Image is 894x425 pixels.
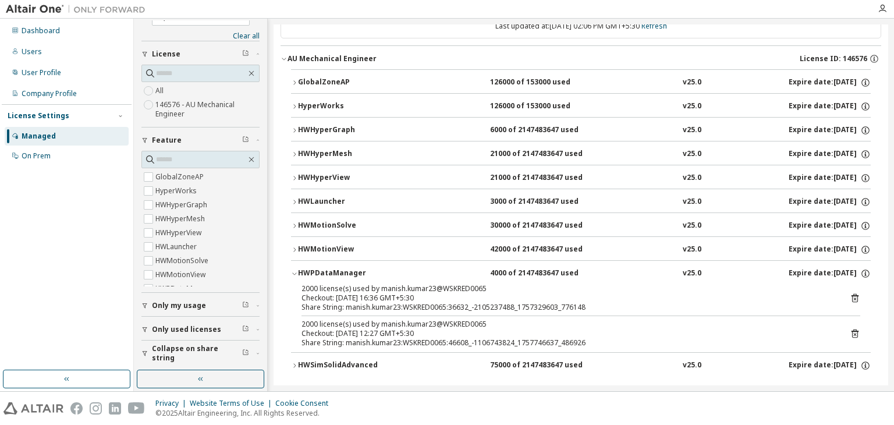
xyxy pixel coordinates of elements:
label: HWHyperMesh [155,212,207,226]
button: Feature [141,127,260,153]
div: v25.0 [683,221,701,231]
div: Expire date: [DATE] [789,360,871,371]
div: Checkout: [DATE] 12:27 GMT+5:30 [301,329,832,338]
p: © 2025 Altair Engineering, Inc. All Rights Reserved. [155,408,335,418]
label: All [155,84,166,98]
div: v25.0 [683,125,701,136]
span: Feature [152,136,182,145]
img: linkedin.svg [109,402,121,415]
label: HWHyperView [155,226,204,240]
div: HWPDataManager [298,268,403,279]
div: Managed [22,132,56,141]
button: License [141,41,260,67]
div: Expire date: [DATE] [789,149,871,160]
div: User Profile [22,68,61,77]
div: AU Mechanical Engineer [288,54,377,63]
button: HWHyperView21000 of 2147483647 usedv25.0Expire date:[DATE] [291,165,871,191]
div: v25.0 [683,101,701,112]
span: Only used licenses [152,325,221,334]
a: Refresh [641,21,667,31]
label: HWHyperGraph [155,198,210,212]
div: 126000 of 153000 used [490,77,595,88]
button: AU Mechanical EngineerLicense ID: 146576 [281,46,881,72]
div: 2000 license(s) used by manish.kumar23@WSKRED0065 [301,320,832,329]
label: 146576 - AU Mechanical Engineer [155,98,260,121]
span: Clear filter [242,49,249,59]
span: Clear filter [242,325,249,334]
img: instagram.svg [90,402,102,415]
button: HyperWorks126000 of 153000 usedv25.0Expire date:[DATE] [291,94,871,119]
div: Expire date: [DATE] [789,101,871,112]
label: HyperWorks [155,184,199,198]
div: HWLauncher [298,197,403,207]
div: 75000 of 2147483647 used [490,360,595,371]
span: Only my usage [152,301,206,310]
img: facebook.svg [70,402,83,415]
div: v25.0 [683,197,701,207]
div: HWMotionSolve [298,221,403,231]
button: HWMotionView42000 of 2147483647 usedv25.0Expire date:[DATE] [291,237,871,263]
button: HWHyperGraph6000 of 2147483647 usedv25.0Expire date:[DATE] [291,118,871,143]
div: Expire date: [DATE] [789,221,871,231]
div: 21000 of 2147483647 used [490,173,595,183]
div: Cookie Consent [275,399,335,408]
div: v25.0 [683,360,701,371]
div: Expire date: [DATE] [789,173,871,183]
span: Clear filter [242,349,249,358]
div: 2000 license(s) used by manish.kumar23@WSKRED0065 [301,284,832,293]
img: youtube.svg [128,402,145,415]
label: HWLauncher [155,240,199,254]
div: Last updated at: [DATE] 02:06 PM GMT+5:30 [281,14,881,38]
div: Website Terms of Use [190,399,275,408]
div: v25.0 [683,245,701,255]
div: HWHyperMesh [298,149,403,160]
div: HWHyperView [298,173,403,183]
div: License Settings [8,111,69,121]
div: v25.0 [683,77,701,88]
div: On Prem [22,151,51,161]
div: v25.0 [683,149,701,160]
div: 42000 of 2147483647 used [490,245,595,255]
div: Share String: manish.kumar23:WSKRED0065:36632_-2105237488_1757329603_776148 [301,303,832,312]
img: altair_logo.svg [3,402,63,415]
button: HWLauncher3000 of 2147483647 usedv25.0Expire date:[DATE] [291,189,871,215]
label: HWMotionSolve [155,254,211,268]
div: v25.0 [683,173,701,183]
a: Clear all [141,31,260,41]
div: Company Profile [22,89,77,98]
div: 126000 of 153000 used [490,101,595,112]
div: Checkout: [DATE] 16:36 GMT+5:30 [301,293,832,303]
div: 21000 of 2147483647 used [490,149,595,160]
button: HWHyperMesh21000 of 2147483647 usedv25.0Expire date:[DATE] [291,141,871,167]
div: Dashboard [22,26,60,36]
div: v25.0 [683,268,701,279]
span: Clear filter [242,301,249,310]
div: 3000 of 2147483647 used [490,197,595,207]
button: GlobalZoneAP126000 of 153000 usedv25.0Expire date:[DATE] [291,70,871,95]
div: Expire date: [DATE] [789,125,871,136]
div: 30000 of 2147483647 used [490,221,595,231]
div: Share String: manish.kumar23:WSKRED0065:46608_-1106743824_1757746637_486926 [301,338,832,348]
span: License [152,49,180,59]
div: 4000 of 2147483647 used [490,268,595,279]
div: 6000 of 2147483647 used [490,125,595,136]
label: HWMotionView [155,268,208,282]
button: Only used licenses [141,317,260,342]
button: HWPDataManager4000 of 2147483647 usedv25.0Expire date:[DATE] [291,261,871,286]
button: Collapse on share string [141,341,260,366]
div: Privacy [155,399,190,408]
div: Users [22,47,42,56]
button: Only my usage [141,293,260,318]
span: Clear filter [242,136,249,145]
div: HWMotionView [298,245,403,255]
span: License ID: 146576 [800,54,867,63]
div: Expire date: [DATE] [789,268,871,279]
div: HyperWorks [298,101,403,112]
div: Expire date: [DATE] [789,197,871,207]
span: Collapse on share string [152,344,242,363]
label: HWPDataManager [155,282,219,296]
div: Expire date: [DATE] [789,77,871,88]
div: Expire date: [DATE] [789,245,871,255]
div: HWSimSolidAdvanced [298,360,403,371]
img: Altair One [6,3,151,15]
